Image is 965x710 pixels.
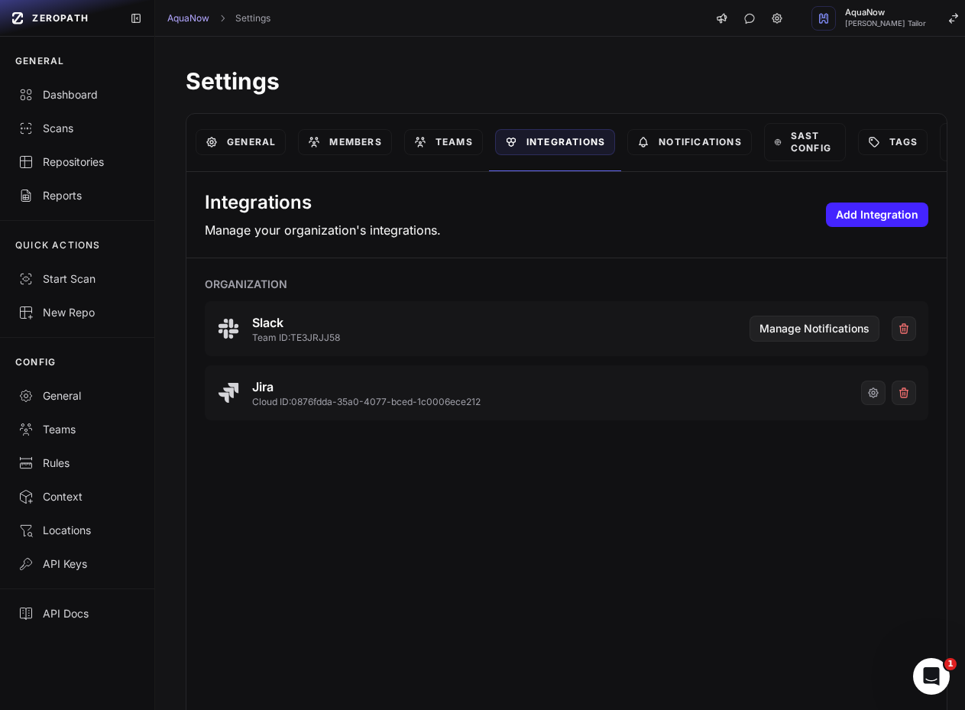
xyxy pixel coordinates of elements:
a: AquaNow [167,12,209,24]
p: Team ID: TE3JRJJ58 [252,332,340,344]
a: SAST Config [764,123,846,161]
span: AquaNow [845,8,926,17]
button: Manage Notifications [750,316,879,342]
div: Reports [18,188,136,203]
svg: chevron right, [217,13,228,24]
div: New Repo [18,305,136,320]
a: ZEROPATH [6,6,118,31]
a: Integrations [495,129,615,155]
h3: Slack [252,313,340,332]
h1: Settings [186,67,947,95]
p: GENERAL [15,55,64,67]
a: Members [298,129,391,155]
a: Settings [235,12,270,24]
div: API Docs [18,606,136,621]
p: QUICK ACTIONS [15,239,101,251]
div: Dashboard [18,87,136,102]
div: API Keys [18,556,136,572]
h3: Organization [205,277,928,292]
p: CONFIG [15,356,56,368]
span: 1 [944,658,957,670]
div: Scans [18,121,136,136]
span: ZEROPATH [32,12,89,24]
div: Repositories [18,154,136,170]
p: Cloud ID: 0876fdda-35a0-4077-bced-1c0006ece212 [252,396,481,408]
div: General [18,388,136,404]
div: Rules [18,456,136,471]
span: Manage Notifications [759,321,869,336]
a: General [196,129,286,155]
h3: Jira [252,378,481,396]
h2: Integrations [205,190,441,215]
div: Teams [18,422,136,437]
p: Manage your organization's integrations. [205,221,441,239]
span: [PERSON_NAME] Tailor [845,20,926,28]
div: Context [18,489,136,504]
div: Start Scan [18,271,136,287]
a: Tags [858,129,928,155]
a: Teams [404,129,483,155]
button: Add Integration [826,203,928,227]
div: Locations [18,523,136,538]
nav: breadcrumb [167,12,270,24]
a: Notifications [627,129,752,155]
iframe: Intercom live chat [913,658,950,695]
